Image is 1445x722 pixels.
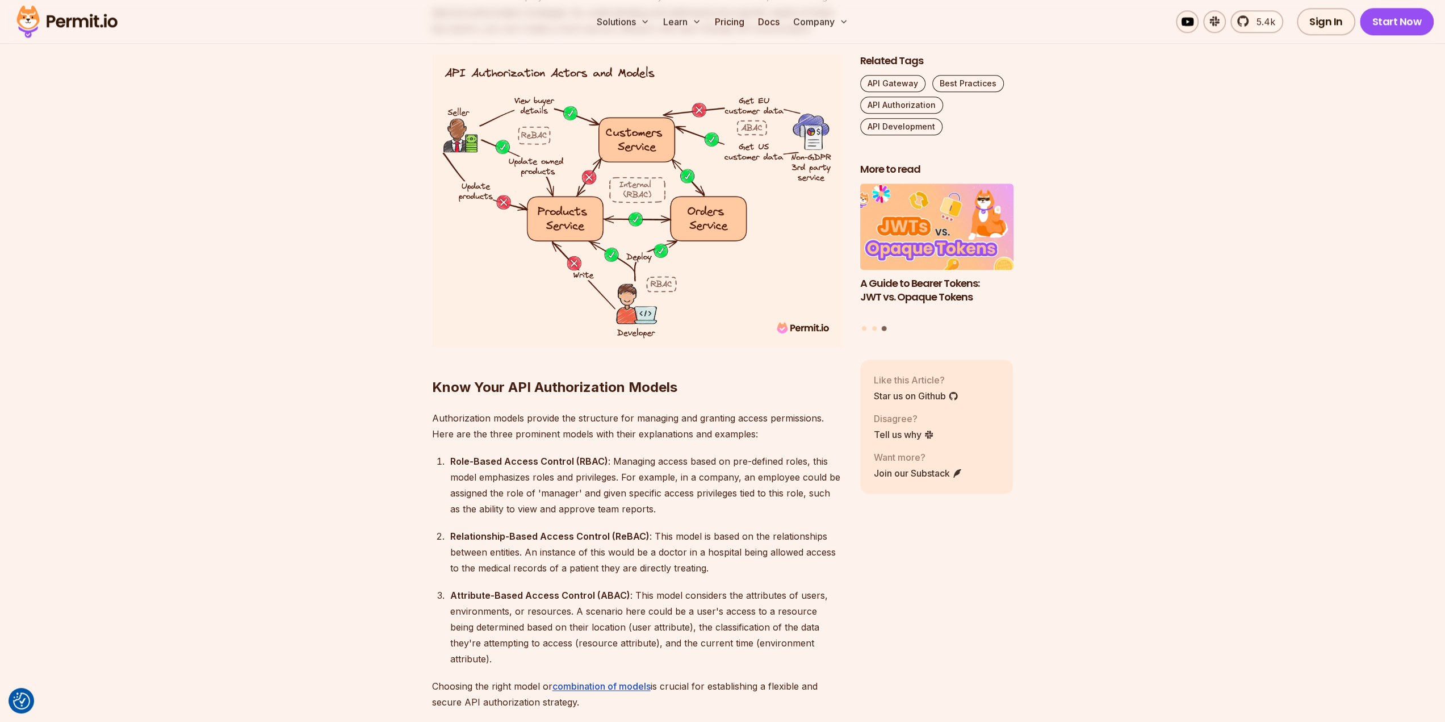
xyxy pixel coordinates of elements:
div: : Managing access based on pre-defined roles, this model emphasizes roles and privileges. For exa... [450,453,842,517]
h3: A Guide to Bearer Tokens: JWT vs. Opaque Tokens [860,277,1013,305]
button: Learn [659,10,706,33]
a: Start Now [1360,8,1434,35]
strong: Attribute-Based Access Control (ABAC) [450,590,630,601]
h2: More to read [860,163,1013,177]
button: Consent Preferences [13,692,30,710]
a: Join our Substack [874,466,962,480]
div: Posts [860,184,1013,333]
li: 3 of 3 [860,184,1013,319]
p: Disagree? [874,412,934,425]
p: Choosing the right model or is crucial for establishing a flexible and secure API authorization s... [432,678,842,710]
img: Permit logo [11,2,123,41]
p: Like this Article? [874,373,958,387]
div: : This model considers the attributes of users, environments, or resources. A scenario here could... [450,587,842,667]
button: Go to slide 2 [872,326,877,331]
button: Go to slide 1 [862,326,866,331]
button: Company [789,10,853,33]
strong: Know Your API Authorization Models [432,379,677,395]
a: Sign In [1297,8,1355,35]
a: Star us on Github [874,389,958,403]
strong: Role-Based Access Control (RBAC) [450,456,608,467]
img: A Guide to Bearer Tokens: JWT vs. Opaque Tokens [860,184,1013,270]
a: combination of models [552,681,651,692]
a: Tell us why [874,428,934,441]
a: API Gateway [860,76,925,93]
strong: Relationship-Based Access Control (ReBAC) [450,531,650,542]
a: Best Practices [932,76,1004,93]
a: Pricing [710,10,749,33]
p: Want more? [874,450,962,464]
button: Go to slide 3 [882,326,887,331]
a: Docs [753,10,784,33]
a: 5.4k [1230,10,1283,33]
div: : This model is based on the relationships between entities. An instance of this would be a docto... [450,528,842,576]
p: Authorization models provide the structure for managing and granting access permissions. Here are... [432,410,842,442]
a: API Development [860,119,943,136]
a: API Authorization [860,97,943,114]
h2: Related Tags [860,55,1013,69]
button: Solutions [592,10,654,33]
img: Revisit consent button [13,692,30,710]
a: A Guide to Bearer Tokens: JWT vs. Opaque TokensA Guide to Bearer Tokens: JWT vs. Opaque Tokens [860,184,1013,319]
img: Untitled (5).png [432,55,842,346]
span: 5.4k [1250,15,1275,28]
